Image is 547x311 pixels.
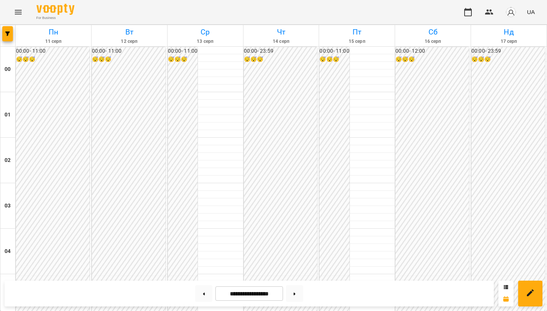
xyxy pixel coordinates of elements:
h6: 14 серп [245,38,318,45]
h6: 12 серп [93,38,166,45]
h6: 😴😴😴 [168,55,198,64]
h6: 00:00 - 11:00 [319,47,349,55]
h6: 😴😴😴 [319,55,349,64]
button: Menu [9,3,27,21]
h6: 15 серп [320,38,394,45]
h6: 00:00 - 12:00 [395,47,469,55]
h6: 00:00 - 11:00 [16,47,90,55]
h6: 😴😴😴 [16,55,90,64]
h6: Вт [93,26,166,38]
h6: 00:00 - 23:59 [471,47,545,55]
h6: 16 серп [396,38,470,45]
h6: 00:00 - 11:00 [92,47,166,55]
h6: Пн [17,26,90,38]
h6: 00:00 - 11:00 [168,47,198,55]
h6: 00 [5,65,11,74]
h6: 02 [5,156,11,165]
h6: 03 [5,202,11,210]
h6: Пт [320,26,394,38]
h6: 17 серп [472,38,545,45]
h6: 00:00 - 23:59 [244,47,318,55]
img: avatar_s.png [506,7,516,17]
h6: Нд [472,26,545,38]
h6: 11 серп [17,38,90,45]
h6: 😴😴😴 [244,55,318,64]
span: UA [527,8,535,16]
h6: Чт [245,26,318,38]
img: Voopty Logo [36,4,74,15]
h6: Сб [396,26,470,38]
button: UA [524,5,538,19]
h6: 04 [5,247,11,256]
h6: 😴😴😴 [92,55,166,64]
h6: 😴😴😴 [395,55,469,64]
span: For Business [36,16,74,20]
h6: 😴😴😴 [471,55,545,64]
h6: 13 серп [169,38,242,45]
h6: 01 [5,111,11,119]
h6: Ср [169,26,242,38]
